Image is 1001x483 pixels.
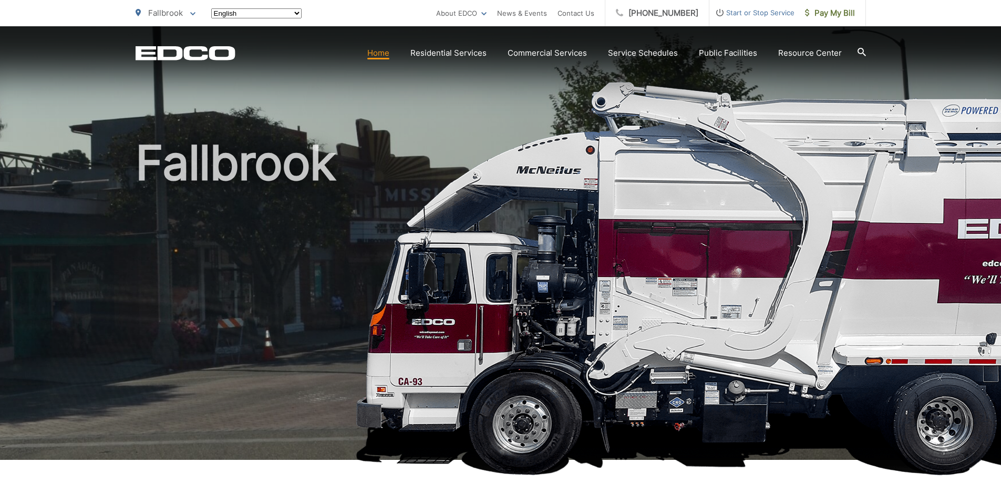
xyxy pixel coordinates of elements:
span: Pay My Bill [805,7,855,19]
select: Select a language [211,8,302,18]
a: Home [367,47,389,59]
a: News & Events [497,7,547,19]
h1: Fallbrook [136,137,866,469]
a: Public Facilities [699,47,757,59]
a: About EDCO [436,7,487,19]
a: Residential Services [410,47,487,59]
a: Contact Us [558,7,594,19]
a: EDCD logo. Return to the homepage. [136,46,235,60]
a: Commercial Services [508,47,587,59]
a: Service Schedules [608,47,678,59]
span: Fallbrook [148,8,183,18]
a: Resource Center [778,47,842,59]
